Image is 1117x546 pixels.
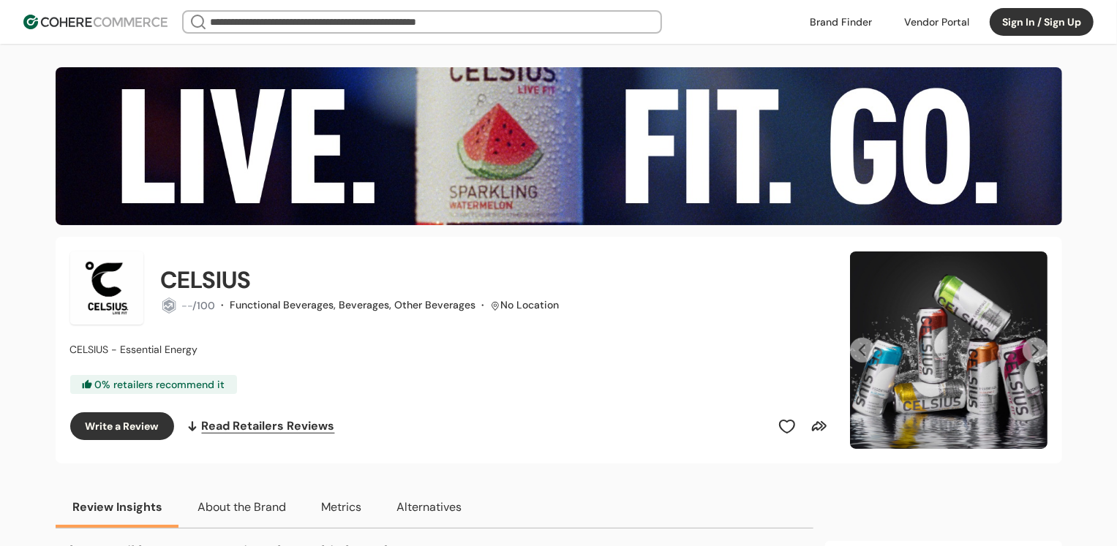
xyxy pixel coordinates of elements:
span: Functional Beverages, Beverages, Other Beverages [230,298,475,311]
button: Previous Slide [850,338,875,363]
button: Write a Review [70,412,174,440]
img: Cohere Logo [23,15,168,29]
span: Read Retailers Reviews [202,417,335,435]
div: 0 % retailers recommend it [70,375,237,394]
span: /100 [192,299,215,312]
img: Brand cover image [56,67,1062,225]
span: -- [181,299,192,312]
div: Carousel [850,251,1048,449]
button: Next Slide [1023,338,1048,363]
span: · [221,298,224,311]
button: Alternatives [380,487,480,528]
div: Slide 1 [850,251,1048,449]
div: No Location [500,297,559,313]
button: About the Brand [181,487,304,528]
button: Metrics [304,487,380,528]
button: Sign In / Sign Up [990,8,1094,36]
h2: CELSIUS [161,262,252,297]
span: · [481,298,484,311]
img: Brand Photo [70,251,143,325]
a: Read Retailers Reviews [186,412,335,440]
span: CELSIUS - Essential Energy [70,343,198,356]
button: Review Insights [56,487,181,528]
img: Slide 0 [850,251,1048,449]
